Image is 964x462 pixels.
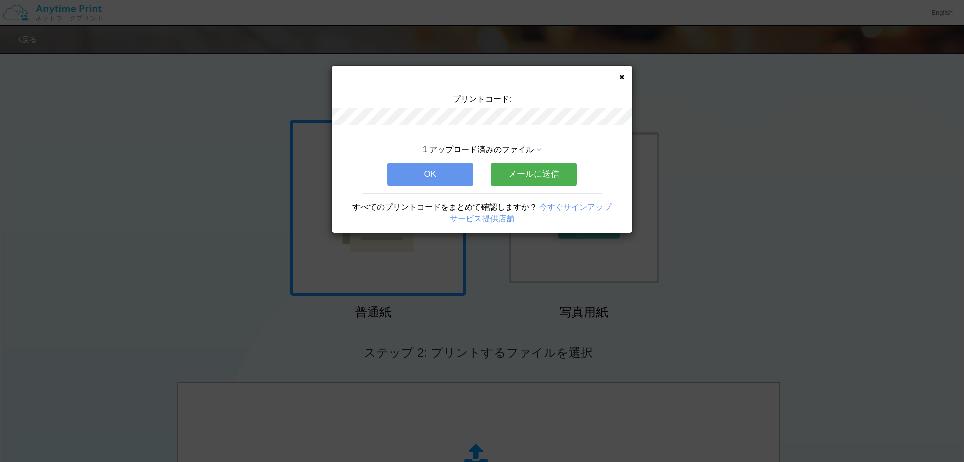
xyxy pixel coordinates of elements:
[423,145,534,154] span: 1 アップロード済みのファイル
[453,95,511,103] span: プリントコード:
[387,163,473,186] button: OK
[491,163,577,186] button: メールに送信
[539,203,612,211] a: 今すぐサインアップ
[352,203,537,211] span: すべてのプリントコードをまとめて確認しますか？
[450,214,514,223] a: サービス提供店舗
